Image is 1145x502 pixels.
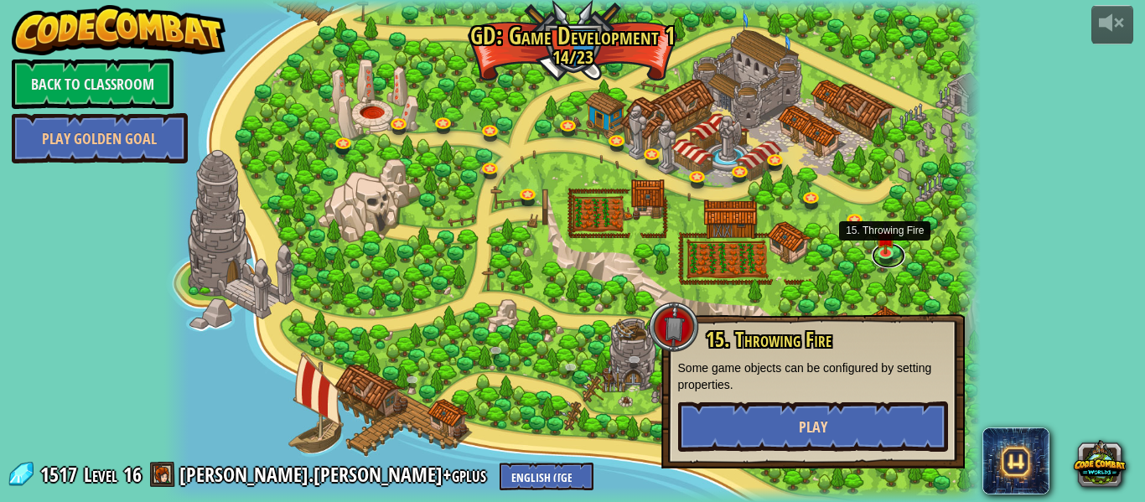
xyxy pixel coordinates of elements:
img: CodeCombat - Learn how to code by playing a game [12,5,226,55]
button: Adjust volume [1091,5,1133,44]
a: Play Golden Goal [12,113,188,163]
span: 15. Throwing Fire [706,325,832,354]
button: Play [678,401,948,452]
a: [PERSON_NAME].[PERSON_NAME]+gplus [179,461,491,488]
img: level-banner-unstarted.png [876,221,895,254]
p: Some game objects can be configured by setting properties. [678,360,948,393]
span: 1517 [40,461,82,488]
span: Level [84,461,117,489]
span: 16 [123,461,142,488]
span: Play [799,417,827,437]
a: Back to Classroom [12,59,174,109]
